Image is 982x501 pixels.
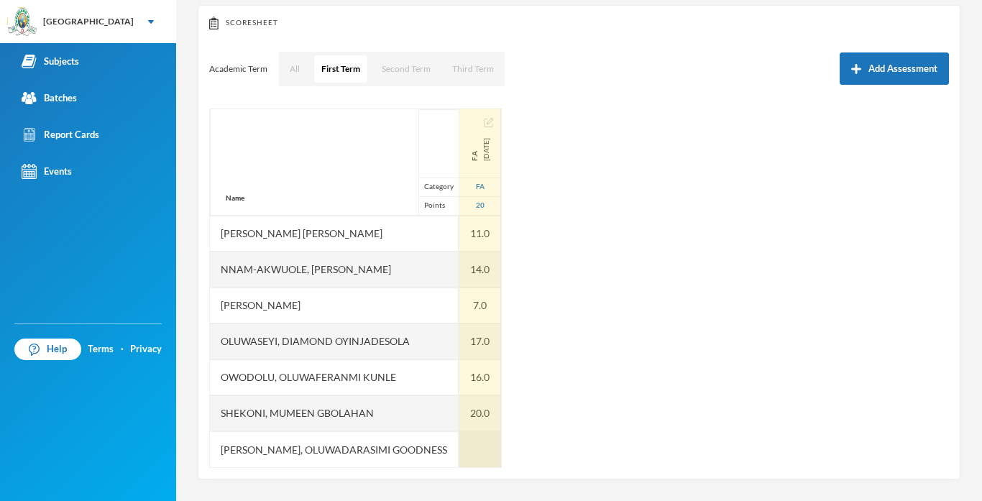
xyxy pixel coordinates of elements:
[210,323,459,359] div: Oluwaseyi, Diamond Oyinjadesola
[14,339,81,360] a: Help
[210,216,459,252] div: [PERSON_NAME] [PERSON_NAME]
[283,55,307,83] button: All
[210,431,459,467] div: [PERSON_NAME], Oluwadarasimi Goodness
[22,164,72,179] div: Events
[418,178,459,196] div: Category
[210,359,459,395] div: Owodolu, Oluwaferanmi Kunle
[484,118,493,127] img: edit
[22,127,99,142] div: Report Cards
[211,181,260,215] div: Name
[8,8,37,37] img: logo
[209,63,267,75] p: Academic Term
[459,323,501,359] div: 17.0
[210,395,459,431] div: Shekoni, Mumeen Gbolahan
[22,91,77,106] div: Batches
[459,216,501,252] div: 11.0
[459,288,501,323] div: 7.0
[459,196,500,215] div: 20
[445,55,501,83] button: Third Term
[43,15,134,28] div: [GEOGRAPHIC_DATA]
[209,17,949,29] div: Scoresheet
[469,138,480,161] span: F.A
[210,288,459,323] div: [PERSON_NAME]
[210,252,459,288] div: Nnam-akwuole, [PERSON_NAME]
[121,342,124,357] div: ·
[459,359,501,395] div: 16.0
[840,52,949,85] button: Add Assessment
[459,395,501,431] div: 20.0
[484,116,493,128] button: Edit Assessment
[130,342,162,357] a: Privacy
[22,54,79,69] div: Subjects
[88,342,114,357] a: Terms
[418,196,459,215] div: Points
[459,252,501,288] div: 14.0
[375,55,438,83] button: Second Term
[459,178,500,196] div: Formative Assessment
[314,55,367,83] button: First Term
[469,138,492,161] div: Formative Assessment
